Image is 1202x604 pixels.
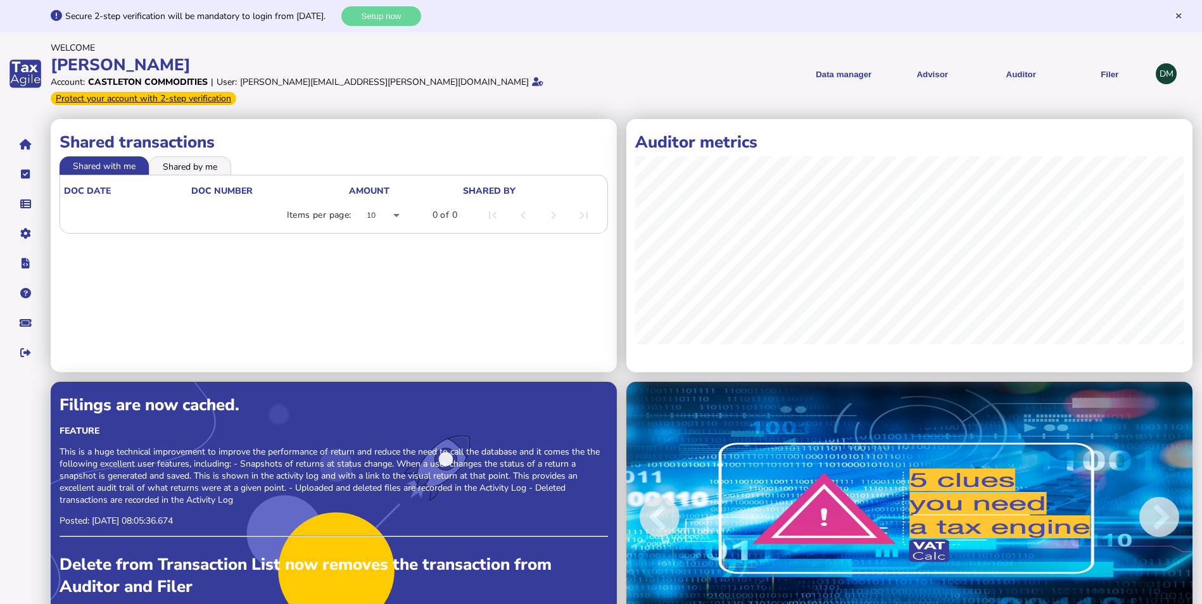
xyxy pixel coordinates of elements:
h1: Auditor metrics [635,131,1184,153]
div: Filings are now cached. [60,394,608,416]
button: Auditor [981,58,1061,89]
div: doc number [191,185,253,197]
div: shared by [463,185,516,197]
div: | [211,76,213,88]
button: Shows a dropdown of VAT Advisor options [892,58,972,89]
div: From Oct 1, 2025, 2-step verification will be required to login. Set it up now... [51,92,236,105]
menu: navigate products [604,58,1150,89]
div: Feature [60,425,608,437]
div: Delete from Transaction List now removes the transaction from Auditor and Filer [60,553,608,598]
div: shared by [463,185,601,197]
button: Manage settings [12,220,39,247]
div: User: [217,76,237,88]
button: Shows a dropdown of Data manager options [804,58,883,89]
div: Secure 2-step verification will be mandatory to login from [DATE]. [65,10,338,22]
button: Tasks [12,161,39,187]
div: [PERSON_NAME][EMAIL_ADDRESS][PERSON_NAME][DOMAIN_NAME] [240,76,529,88]
button: Filer [1070,58,1149,89]
button: Help pages [12,280,39,306]
i: Email verified [532,77,543,86]
button: Home [12,131,39,158]
div: Welcome [51,42,597,54]
div: [PERSON_NAME] [51,54,597,76]
button: Data manager [12,191,39,217]
i: Data manager [20,204,31,204]
li: Shared by me [149,156,231,174]
div: Castleton Commodities [88,76,208,88]
button: Developer hub links [12,250,39,277]
div: Items per page: [287,209,351,222]
div: Account: [51,76,85,88]
div: doc date [64,185,111,197]
div: doc date [64,185,190,197]
button: Sign out [12,339,39,366]
div: Profile settings [1156,63,1177,84]
div: 0 of 0 [433,209,457,222]
li: Shared with me [60,156,149,174]
p: Posted: [DATE] 08:05:36.674 [60,515,608,527]
h1: Shared transactions [60,131,608,153]
div: Amount [349,185,461,197]
button: Raise a support ticket [12,310,39,336]
div: doc number [191,185,348,197]
p: This is a huge technical improvement to improve the performance of return and reduce the need to ... [60,446,608,506]
button: Setup now [341,6,421,26]
div: Amount [349,185,389,197]
button: Hide message [1174,11,1183,20]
